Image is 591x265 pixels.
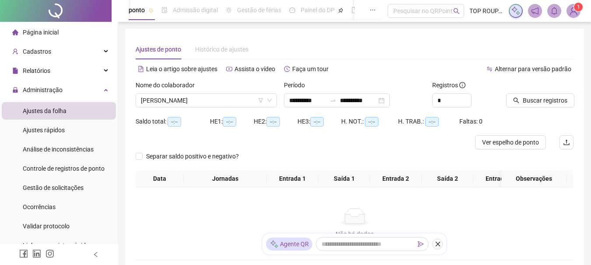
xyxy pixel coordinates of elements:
img: sparkle-icon.fc2bf0ac1784a2077858766a79e2daf3.svg [511,6,521,16]
div: Ajustes de ponto [136,45,181,54]
span: sun [226,7,232,13]
span: linkedin [32,249,41,258]
span: notification [531,7,539,15]
div: Agente QR [266,237,313,251]
span: lock [12,87,18,93]
span: Faltas: 0 [459,118,483,125]
th: Entrada 2 [370,170,422,187]
th: Observações [501,170,567,187]
span: Administração [23,86,63,93]
span: Assista o vídeo [234,65,275,72]
img: 17852 [567,4,580,17]
span: 1 [577,4,580,10]
span: --:-- [168,117,181,127]
span: Leia o artigo sobre ajustes [146,65,217,72]
sup: Atualize o seu contato no menu Meus Dados [574,3,583,11]
span: pushpin [148,8,154,13]
span: pushpin [338,8,343,13]
span: Ajustes rápidos [23,127,65,134]
div: Histórico de ajustes [195,45,248,54]
th: Jornadas [184,170,267,187]
span: ellipsis [370,7,376,13]
span: Buscar registros [523,96,567,105]
div: HE 1: [210,117,254,127]
span: Cadastros [23,48,51,55]
span: to [329,97,336,104]
span: Alternar para versão padrão [495,65,571,72]
span: Análise de inconsistências [23,146,94,153]
span: file [12,68,18,74]
span: Registros [432,80,465,90]
span: search [513,97,519,103]
span: Página inicial [23,29,59,36]
span: Ver espelho de ponto [482,138,539,147]
span: home [12,29,18,35]
div: H. NOT.: [341,117,398,127]
span: bell [550,7,558,15]
th: Data [136,170,184,187]
label: Nome do colaborador [136,80,200,90]
span: Gestão de solicitações [23,184,84,191]
span: instagram [45,249,54,258]
div: Saldo total: [136,117,210,127]
iframe: Intercom live chat [561,235,582,256]
span: Link para registro rápido [23,242,89,249]
img: sparkle-icon.fc2bf0ac1784a2077858766a79e2daf3.svg [270,240,279,249]
th: Entrada 3 [473,170,525,187]
span: TOP ROUPAS 12 LTDA [470,6,504,16]
span: filter [258,98,263,103]
div: HE 2: [254,117,297,127]
span: Relatórios [23,67,50,74]
span: facebook [19,249,28,258]
span: Ocorrências [23,203,56,210]
span: youtube [226,66,232,72]
span: swap [486,66,493,72]
span: --:-- [310,117,324,127]
label: Período [284,80,311,90]
span: dashboard [289,7,295,13]
span: history [284,66,290,72]
span: file-done [161,7,168,13]
span: left [93,251,99,258]
button: Ver espelho de ponto [475,135,546,149]
span: info-circle [459,82,465,88]
span: close [435,241,441,247]
span: send [418,241,424,247]
span: search [453,8,460,14]
span: swap-right [329,97,336,104]
div: Não há dados [146,229,563,239]
span: file-text [138,66,144,72]
button: Buscar registros [506,93,574,107]
div: H. TRAB.: [398,117,459,127]
span: Gestão de férias [237,7,281,14]
span: Observações [505,174,563,183]
span: Painel do DP [301,7,335,14]
span: Controle de registros de ponto [23,165,105,172]
span: --:-- [266,117,280,127]
span: upload [563,139,570,146]
span: user-add [12,48,18,55]
th: Entrada 1 [267,170,318,187]
span: Admissão digital [173,7,218,14]
th: Saída 2 [422,170,473,187]
th: Saída 1 [318,170,370,187]
span: --:-- [223,117,236,127]
span: SARAH ELLEN LISBOA [141,94,272,107]
span: Ajustes da folha [23,107,66,114]
span: book [351,7,357,13]
span: --:-- [425,117,439,127]
span: Validar protocolo [23,223,70,230]
span: Faça um tour [292,65,329,72]
span: Separar saldo positivo e negativo? [143,151,242,161]
div: HE 3: [297,117,341,127]
span: --:-- [365,117,378,127]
